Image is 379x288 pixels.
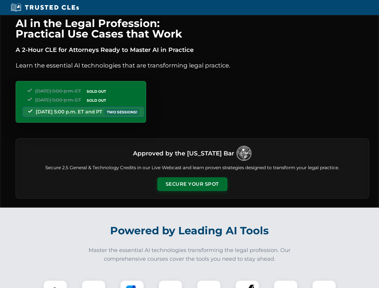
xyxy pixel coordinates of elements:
img: Logo [236,146,251,161]
img: Trusted CLEs [9,3,81,12]
p: A 2-Hour CLE for Attorneys Ready to Master AI in Practice [16,45,369,55]
button: Secure Your Spot [157,177,227,191]
p: Learn the essential AI technologies that are transforming legal practice. [16,61,369,70]
p: Master the essential AI technologies transforming the legal profession. Our comprehensive courses... [85,246,295,263]
p: Secure 2.5 General & Technology Credits in our Live Webcast and learn proven strategies designed ... [23,164,362,171]
span: SOLD OUT [85,97,108,103]
span: [DATE] 5:00 p.m. ET [35,88,81,94]
h2: Powered by Leading AI Tools [23,220,356,241]
span: [DATE] 5:00 p.m. ET [35,97,81,103]
span: SOLD OUT [85,88,108,94]
h3: Approved by the [US_STATE] Bar [133,148,234,159]
h1: AI in the Legal Profession: Practical Use Cases that Work [16,18,369,39]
